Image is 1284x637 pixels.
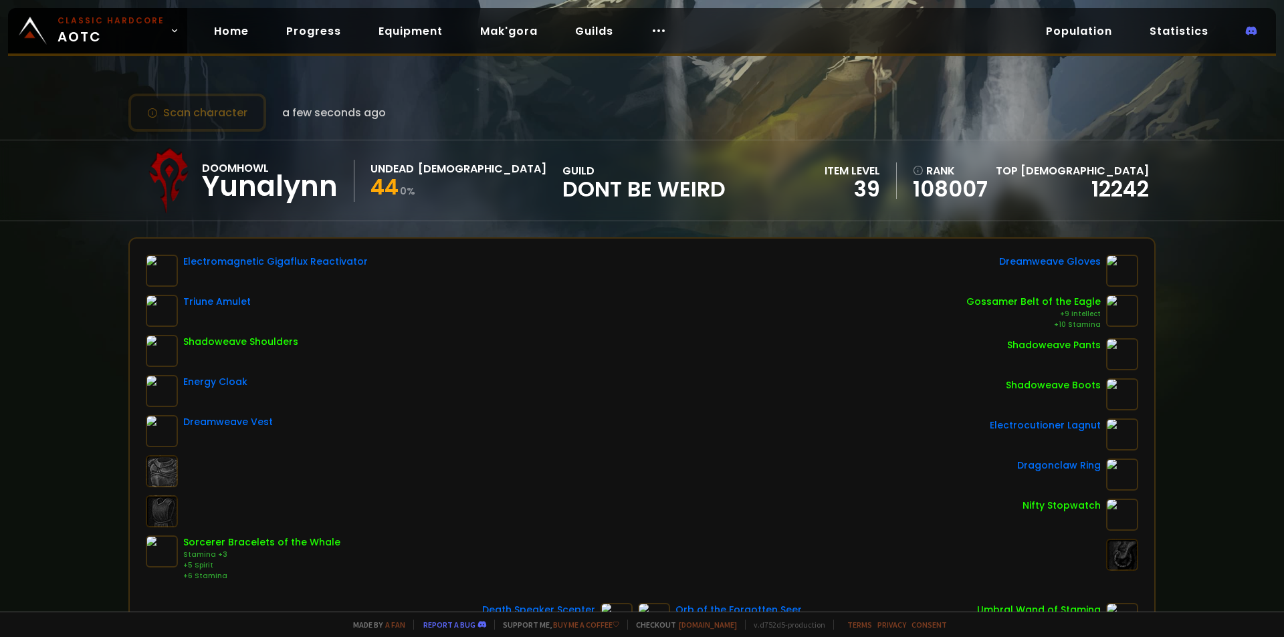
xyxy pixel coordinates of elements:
div: Energy Cloak [183,375,247,389]
div: item level [825,162,880,179]
small: 0 % [400,184,415,198]
a: Statistics [1139,17,1219,45]
div: +10 Stamina [966,320,1101,330]
div: Death Speaker Scepter [482,603,595,617]
img: item-10021 [146,415,178,447]
span: AOTC [58,15,165,47]
span: Checkout [627,620,737,630]
span: 44 [370,172,399,202]
div: Shadoweave Boots [1006,378,1101,392]
small: Classic Hardcore [58,15,165,27]
a: a fan [385,620,405,630]
div: Undead [370,160,414,177]
div: 39 [825,179,880,199]
div: Gossamer Belt of the Eagle [966,295,1101,309]
div: +9 Intellect [966,309,1101,320]
span: a few seconds ago [282,104,386,121]
div: Stamina +3 [183,549,340,560]
img: item-9397 [146,375,178,407]
a: Guilds [564,17,624,45]
div: Doomhowl [202,160,338,176]
div: Top [996,162,1149,179]
div: Yunalynn [202,176,338,197]
a: Progress [276,17,352,45]
div: Electrocutioner Lagnut [990,418,1101,432]
div: Dreamweave Gloves [999,255,1101,269]
span: v. d752d5 - production [745,620,825,630]
img: item-9492 [146,255,178,287]
div: Umbral Wand of Stamina [977,603,1101,617]
a: 12242 [1091,174,1149,204]
div: Electromagnetic Gigaflux Reactivator [183,255,368,269]
img: item-10028 [146,335,178,367]
img: item-10019 [1106,255,1138,287]
span: Support me, [494,620,619,630]
div: Nifty Stopwatch [1023,499,1101,513]
div: rank [913,162,988,179]
div: Orb of the Forgotten Seer [675,603,802,617]
div: +5 Spirit [183,560,340,571]
img: item-10710 [1106,459,1138,491]
div: Dreamweave Vest [183,415,273,429]
div: [DEMOGRAPHIC_DATA] [418,160,546,177]
img: item-10002 [1106,338,1138,370]
a: Home [203,17,259,45]
span: [DEMOGRAPHIC_DATA] [1021,163,1149,178]
div: Dragonclaw Ring [1017,459,1101,473]
span: Made by [345,620,405,630]
span: Dont Be Weird [562,179,726,199]
div: Sorcerer Bracelets of the Whale [183,535,340,549]
button: Scan character [128,94,266,132]
a: 108007 [913,179,988,199]
a: Classic HardcoreAOTC [8,8,187,53]
a: Terms [847,620,872,630]
a: Consent [912,620,947,630]
a: Population [1035,17,1123,45]
img: item-2820 [1106,499,1138,531]
div: Shadoweave Pants [1007,338,1101,352]
div: Triune Amulet [183,295,251,309]
a: Equipment [368,17,453,45]
a: Mak'gora [469,17,548,45]
div: +6 Stamina [183,571,340,582]
div: guild [562,162,726,199]
div: Shadoweave Shoulders [183,335,298,349]
img: item-9879 [146,535,178,567]
a: Privacy [877,620,906,630]
img: item-9447 [1106,418,1138,451]
img: item-10031 [1106,378,1138,410]
img: item-7722 [146,295,178,327]
a: Report a bug [423,620,475,630]
img: item-7526 [1106,295,1138,327]
a: [DOMAIN_NAME] [679,620,737,630]
a: Buy me a coffee [553,620,619,630]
